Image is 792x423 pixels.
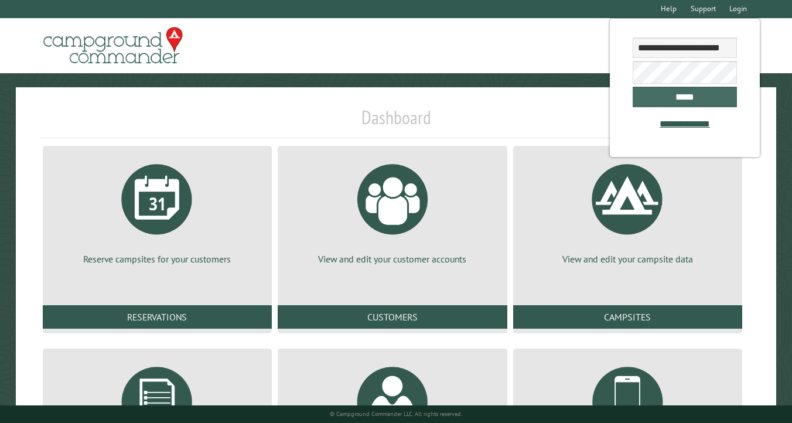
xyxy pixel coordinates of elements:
a: Customers [278,305,507,329]
img: Campground Commander [40,23,186,69]
p: View and edit your customer accounts [292,253,493,265]
a: Campsites [513,305,743,329]
a: Reserve campsites for your customers [57,155,258,265]
small: © Campground Commander LLC. All rights reserved. [330,410,462,418]
a: View and edit your campsite data [527,155,729,265]
p: View and edit your campsite data [527,253,729,265]
a: Reservations [43,305,272,329]
h1: Dashboard [40,106,753,138]
p: Reserve campsites for your customers [57,253,258,265]
a: View and edit your customer accounts [292,155,493,265]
